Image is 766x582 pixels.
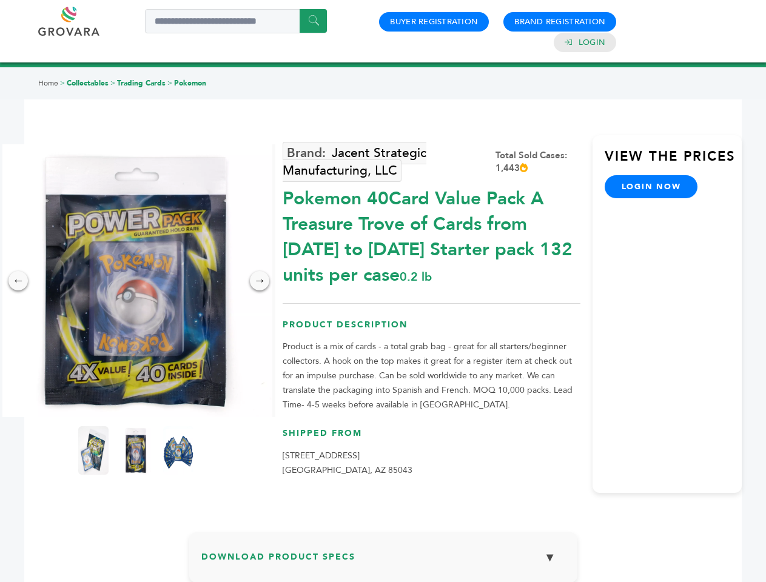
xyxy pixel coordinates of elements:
img: Pokemon 40-Card Value Pack – A Treasure Trove of Cards from 1996 to 2024 - Starter pack! 132 unit... [121,426,151,475]
div: ← [8,271,28,290]
a: Login [579,37,605,48]
span: > [167,78,172,88]
h3: Shipped From [283,427,580,449]
p: [STREET_ADDRESS] [GEOGRAPHIC_DATA], AZ 85043 [283,449,580,478]
a: Pokemon [174,78,206,88]
h3: Download Product Specs [201,544,565,580]
img: Pokemon 40-Card Value Pack – A Treasure Trove of Cards from 1996 to 2024 - Starter pack! 132 unit... [163,426,193,475]
h3: Product Description [283,319,580,340]
span: 0.2 lb [400,269,432,285]
a: Collectables [67,78,109,88]
a: Home [38,78,58,88]
a: login now [605,175,698,198]
img: Pokemon 40-Card Value Pack – A Treasure Trove of Cards from 1996 to 2024 - Starter pack! 132 unit... [78,426,109,475]
a: Jacent Strategic Manufacturing, LLC [283,142,426,182]
a: Trading Cards [117,78,166,88]
button: ▼ [535,544,565,570]
div: Pokemon 40Card Value Pack A Treasure Trove of Cards from [DATE] to [DATE] Starter pack 132 units ... [283,180,580,288]
div: → [250,271,269,290]
span: > [110,78,115,88]
input: Search a product or brand... [145,9,327,33]
h3: View the Prices [605,147,742,175]
p: Product is a mix of cards - a total grab bag - great for all starters/beginner collectors. A hook... [283,339,580,412]
a: Buyer Registration [390,16,478,27]
div: Total Sold Cases: 1,443 [496,149,580,175]
span: > [60,78,65,88]
a: Brand Registration [514,16,605,27]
